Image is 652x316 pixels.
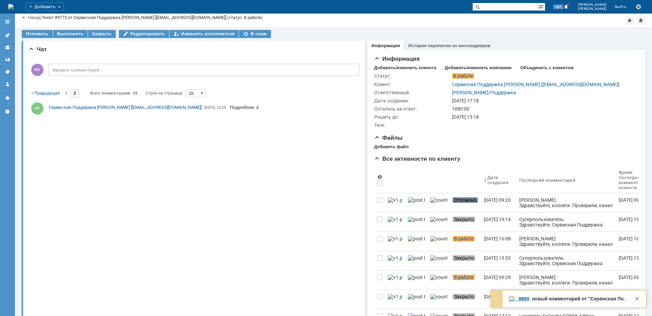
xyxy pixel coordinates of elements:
[453,294,475,299] span: Закрыто
[452,114,479,120] span: [DATE] 13:18
[430,255,447,261] img: counter.png
[405,251,428,270] a: post ticket.png
[388,197,402,203] img: v1.png
[41,15,42,20] div: |
[450,251,481,270] a: Закрыто
[217,105,226,110] span: 23:29
[452,73,474,79] span: В работе
[405,232,428,251] a: post ticket.png
[517,271,616,290] a: [PERSON_NAME]: Здравствуйте, коллеги. Проверили, канал работает штатно, видим маки в обе стороны.
[372,43,400,48] a: Информация
[2,42,13,53] a: Клиенты
[538,3,545,9] span: Расширенный поиск
[374,156,460,162] span: Все активности по клиенту
[487,175,508,185] div: Дата создания
[578,3,607,7] span: [PERSON_NAME]
[578,7,607,11] span: [PERSON_NAME]
[450,193,481,212] a: Отложено
[484,294,511,299] div: [DATE] 17:12
[452,106,634,112] div: 1080:00
[230,105,259,110] a: Прикреплены файлы: graycol.gif, pic02995.gif, ecblank.gif
[385,213,405,232] a: v1.png
[484,236,511,241] div: [DATE] 16:08
[619,217,646,222] div: [DATE] 19:14
[374,114,451,120] div: Решить до:
[430,197,447,203] img: counter.png
[450,213,481,232] a: Закрыто
[430,275,447,280] img: counter.png
[374,65,436,71] div: Добавить/изменить клиента
[430,294,447,299] img: counter.png
[49,104,202,111] a: Сервисная Поддержка [PERSON_NAME] [[EMAIL_ADDRESS][DOMAIN_NAME]]
[619,255,646,261] div: [DATE] 13:53
[408,255,425,261] img: post ticket.png
[29,46,47,53] span: Чат
[626,16,634,24] div: Добавить в избранное
[90,91,131,96] span: Всего комментариев:
[517,213,616,232] a: Суперпользователь: Здравствуйте, Сервисная Поддержка [PERSON_NAME]! Ваше обращение зарегистрирова...
[377,174,382,180] span: Настройки
[484,197,511,203] div: [DATE] 09:20
[619,197,646,203] div: [DATE] 09:20
[428,290,450,309] a: counter.png
[28,15,41,20] a: Назад
[519,275,613,296] div: [PERSON_NAME]: Здравствуйте, коллеги. Проверили, канал работает штатно, видим маки в обе стороны.
[408,217,425,222] img: post ticket.png
[634,3,642,11] button: Сохранить лог
[428,232,450,251] a: counter.png
[428,251,450,270] a: counter.png
[517,232,616,251] a: [PERSON_NAME]: Здравствуйте, коллеги. Проверили, канал работает штатно, видим маки в обе стороны.
[484,255,511,261] div: [DATE] 13:53
[453,236,475,241] span: В работе
[8,4,14,9] a: Перейти на домашнюю страницу
[484,275,511,280] div: [DATE] 09:29
[385,251,405,270] a: v1.png
[633,295,641,303] div: Закрыть
[90,89,183,97] i: Строк на странице:
[374,122,451,128] div: Теги:
[385,271,405,290] a: v1.png
[484,217,511,222] div: [DATE] 19:14
[428,213,450,232] a: counter.png
[2,30,13,41] a: Активности
[509,296,529,301] a: 💬 9904
[133,89,138,97] div: 39
[450,290,481,309] a: Закрыто
[374,106,451,112] div: Осталось на ответ:
[450,232,481,251] a: В работе
[428,193,450,212] a: counter.png
[2,79,13,90] a: Мой профиль
[408,236,425,241] img: post ticket.png
[65,91,68,96] span: 1
[519,255,613,299] div: Суперпользователь: Здравствуйте, Сервисная Поддержка [PERSON_NAME]! Ваше обращение зарегистрирова...
[481,271,517,290] a: [DATE] 09:29
[519,197,613,219] div: [PERSON_NAME]: Здравствуйте, коллеги. Проверили, канал работал штатно,потерь и прерываний не фикс...
[374,82,451,87] div: Клиент:
[519,217,613,260] div: Суперпользователь: Здравствуйте, Сервисная Поддержка [PERSON_NAME]! Ваше обращение зарегистрирова...
[452,90,516,95] div: /
[453,217,475,222] span: Закрыто
[408,43,490,48] a: История переписки из мессенджеров
[481,167,517,193] th: Дата создания
[408,275,425,280] img: post ticket.png
[405,271,428,290] a: post ticket.png
[2,54,13,65] a: Шаблоны комментариев
[31,64,43,76] span: МЕ
[405,193,428,212] a: post ticket.png
[430,236,447,241] img: counter.png
[374,135,403,141] span: Файлы
[453,197,478,203] span: Отложено
[452,98,634,103] div: [DATE] 17:18
[452,90,488,95] a: [PERSON_NAME]
[388,255,402,261] img: v1.png
[405,213,428,232] a: post ticket.png
[430,217,447,222] img: counter.png
[445,65,512,71] div: Добавить/изменить компанию
[453,255,475,261] span: Закрыто
[388,236,402,241] img: v1.png
[374,144,409,150] div: Добавить файл
[619,236,646,241] div: [DATE] 16:08
[388,217,402,222] img: v1.png
[388,294,402,299] img: v1.png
